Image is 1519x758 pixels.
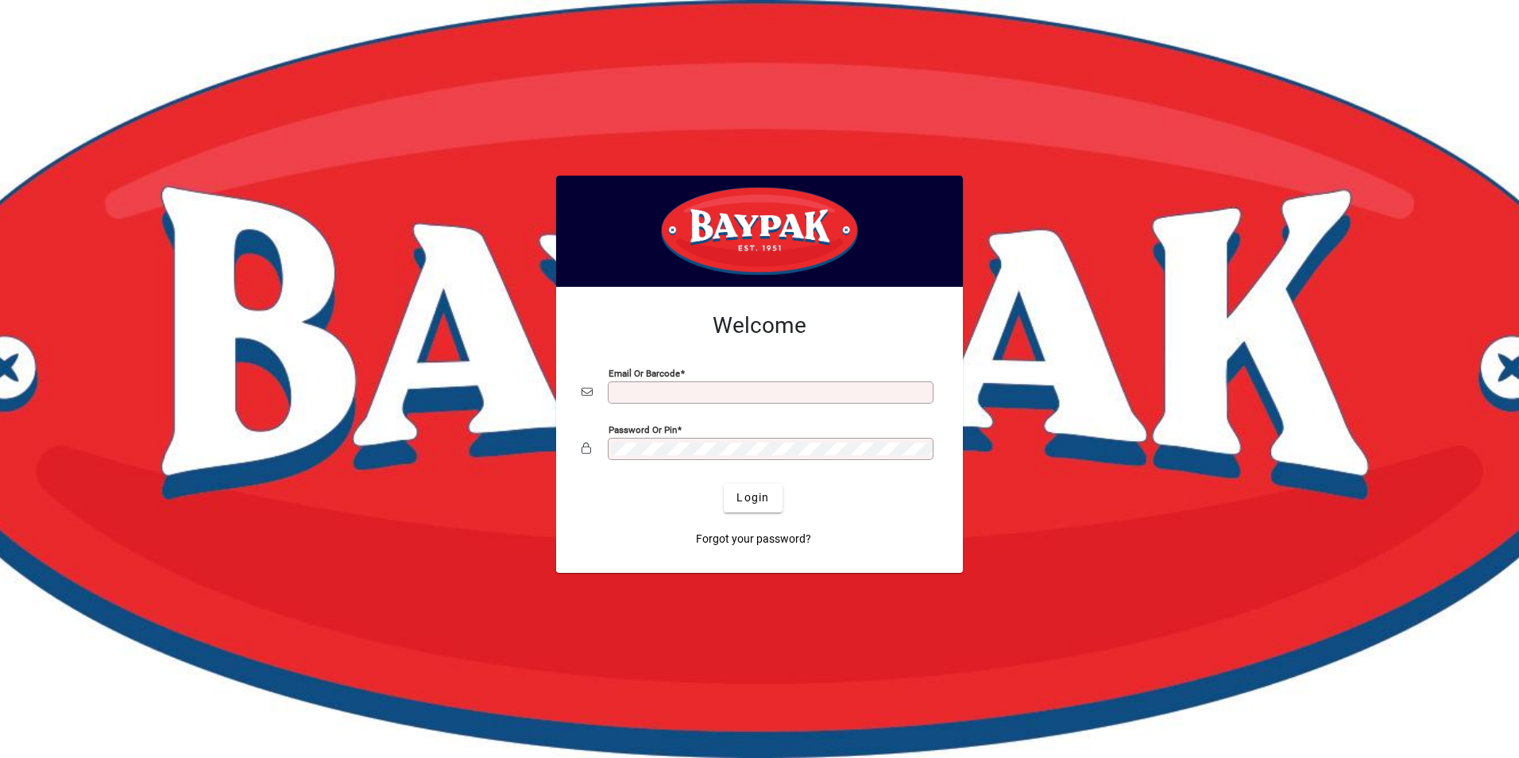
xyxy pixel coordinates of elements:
h2: Welcome [582,312,937,339]
mat-label: Email or Barcode [609,367,680,378]
span: Forgot your password? [696,531,811,547]
a: Forgot your password? [690,525,817,554]
button: Login [724,484,782,512]
span: Login [736,489,769,506]
mat-label: Password or Pin [609,423,677,435]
